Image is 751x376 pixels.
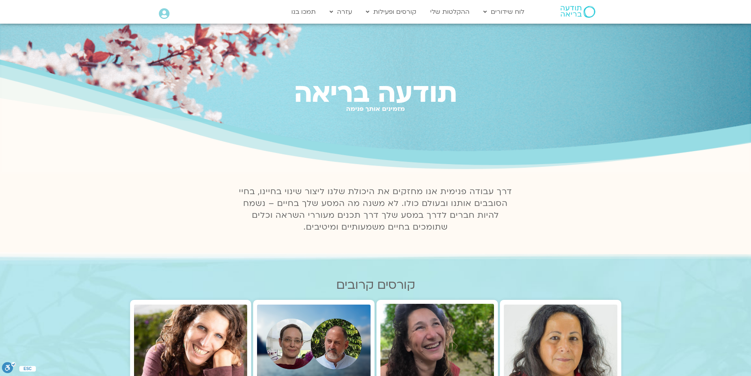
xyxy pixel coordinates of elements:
a: קורסים ופעילות [362,4,420,19]
h2: קורסים קרובים [130,278,621,292]
img: תודעה בריאה [561,6,595,18]
a: לוח שידורים [479,4,528,19]
p: דרך עבודה פנימית אנו מחזקים את היכולת שלנו ליצור שינוי בחיינו, בחיי הסובבים אותנו ובעולם כולו. לא... [235,186,517,233]
a: עזרה [326,4,356,19]
a: ההקלטות שלי [426,4,473,19]
a: תמכו בנו [287,4,320,19]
